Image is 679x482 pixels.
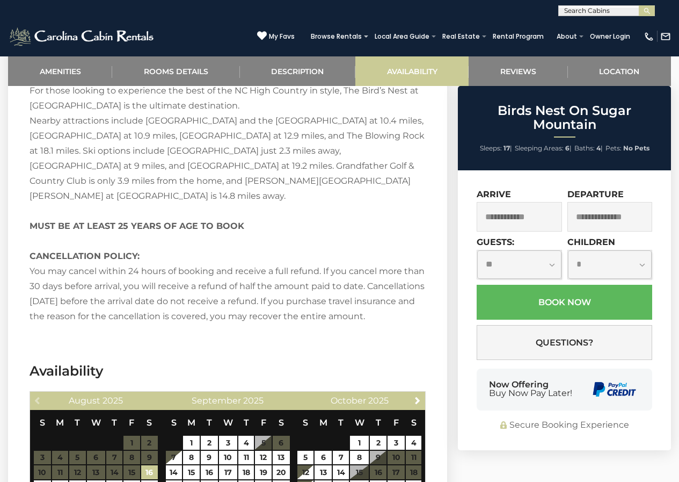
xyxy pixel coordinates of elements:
span: Tuesday [75,418,80,428]
a: 16 [201,465,218,479]
div: Now Offering [489,380,572,398]
a: Rooms Details [112,56,239,86]
a: 14 [333,465,349,479]
a: Real Estate [437,29,485,44]
strong: 6 [565,144,570,152]
a: Owner Login [585,29,636,44]
a: 17 [219,465,238,479]
a: 9 [201,451,218,465]
a: Location [568,56,671,86]
a: Local Area Guide [369,29,435,44]
a: 5 [297,451,313,465]
label: Children [567,237,615,247]
span: Friday [393,418,399,428]
span: Sunday [303,418,308,428]
a: 8 [350,451,368,465]
a: 3 [219,436,238,450]
span: Pets: [605,144,622,152]
span: Wednesday [91,418,101,428]
span: Saturday [147,418,152,428]
li: | [515,141,572,155]
a: Next [411,393,424,407]
span: Saturday [279,418,284,428]
div: Secure Booking Experience [477,419,652,431]
strong: 4 [596,144,601,152]
a: 11 [238,451,254,465]
span: Wednesday [355,418,364,428]
span: August [69,395,100,406]
span: Sleeping Areas: [515,144,564,152]
label: Arrive [477,189,511,199]
span: 2025 [243,395,264,406]
a: 19 [255,465,272,479]
span: 2025 [368,395,389,406]
a: 16 [141,465,158,479]
span: Friday [129,418,134,428]
a: Reviews [469,56,567,86]
a: 7 [333,451,349,465]
span: Sunday [40,418,45,428]
a: Amenities [8,56,112,86]
label: Guests: [477,237,514,247]
span: Friday [261,418,266,428]
span: Buy Now Pay Later! [489,389,572,398]
a: 4 [238,436,254,450]
span: Monday [56,418,64,428]
a: 15 [183,465,200,479]
a: 1 [183,436,200,450]
a: 18 [238,465,254,479]
a: 10 [219,451,238,465]
a: 12 [297,465,313,479]
strong: 17 [503,144,510,152]
a: 7 [166,451,182,465]
a: 2 [370,436,387,450]
img: phone-regular-white.png [644,31,654,42]
a: 20 [273,465,290,479]
h3: Availability [30,362,426,380]
span: Thursday [376,418,381,428]
img: White-1-2.png [8,26,157,47]
button: Questions? [477,325,652,360]
a: 1 [350,436,368,450]
span: 2025 [103,395,123,406]
a: About [551,29,582,44]
span: Baths: [574,144,595,152]
span: Monday [319,418,327,428]
span: Tuesday [338,418,344,428]
a: My Favs [257,31,295,42]
span: Wednesday [223,418,233,428]
span: Thursday [244,418,249,428]
span: Monday [187,418,195,428]
span: Thursday [112,418,117,428]
span: Saturday [411,418,417,428]
a: 8 [183,451,200,465]
h2: Birds Nest On Sugar Mountain [461,104,668,132]
img: mail-regular-white.png [660,31,671,42]
a: 6 [315,451,332,465]
a: Rental Program [487,29,549,44]
span: My Favs [269,32,295,41]
strong: MUST BE AT LEAST 25 YEARS OF AGE TO BOOK CANCELLATION POLICY: [30,221,244,261]
a: 4 [406,436,421,450]
a: 2 [201,436,218,450]
a: Browse Rentals [305,29,367,44]
a: 12 [255,451,272,465]
span: Next [413,396,422,405]
a: 3 [388,436,405,450]
a: 13 [273,451,290,465]
span: October [331,395,366,406]
a: Description [240,56,355,86]
span: Tuesday [207,418,212,428]
li: | [480,141,512,155]
li: | [574,141,603,155]
button: Book Now [477,285,652,320]
a: Availability [355,56,469,86]
label: Departure [567,189,624,199]
a: 14 [166,465,182,479]
span: Sunday [171,418,177,428]
strong: No Pets [623,144,649,152]
a: 13 [315,465,332,479]
span: September [192,395,241,406]
span: Sleeps: [480,144,502,152]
